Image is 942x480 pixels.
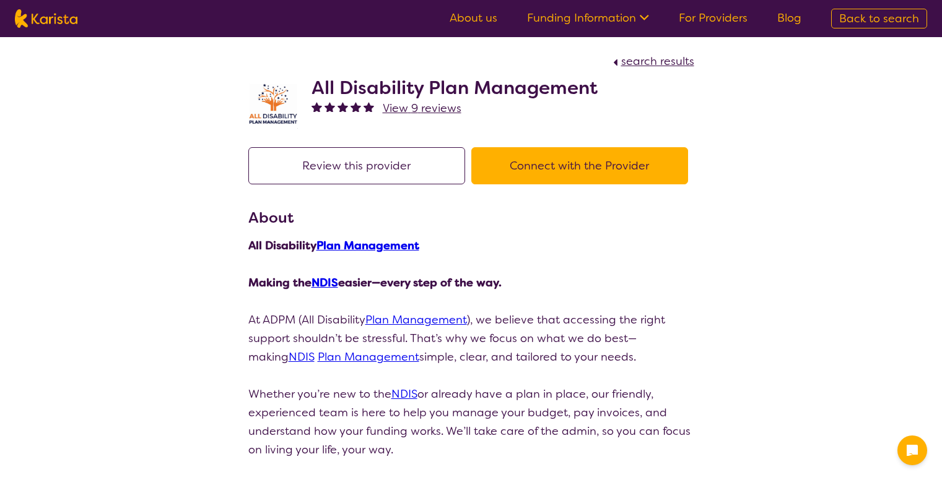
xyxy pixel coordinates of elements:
button: Review this provider [248,147,465,184]
img: fullstar [325,101,335,112]
strong: All Disability [248,238,419,253]
img: fullstar [351,101,361,112]
span: search results [621,54,694,69]
a: Plan Management [318,349,419,364]
a: View 9 reviews [383,99,461,118]
p: Whether you’re new to the or already have a plan in place, our friendly, experienced team is here... [248,385,694,459]
img: fullstar [364,101,374,112]
a: Back to search [831,9,927,28]
span: View 9 reviews [383,101,461,116]
a: NDIS [391,387,417,401]
img: Karista logo [15,9,77,28]
strong: Making the easier—every step of the way. [248,275,502,290]
button: Connect with the Provider [471,147,688,184]
img: fullstar [338,101,348,112]
p: At ADPM (All Disability ), we believe that accessing the right support shouldn’t be stressful. Th... [248,311,694,366]
a: About us [450,11,497,25]
a: Funding Information [527,11,649,25]
img: at5vqv0lot2lggohlylh.jpg [248,80,298,129]
a: Blog [777,11,801,25]
a: For Providers [679,11,748,25]
span: Back to search [839,11,919,26]
a: Plan Management [365,312,467,327]
a: Review this provider [248,158,471,173]
h3: About [248,207,694,229]
a: Connect with the Provider [471,158,694,173]
a: search results [610,54,694,69]
a: NDIS [289,349,315,364]
img: fullstar [312,101,322,112]
h2: All Disability Plan Management [312,77,598,99]
a: NDIS [312,275,338,290]
a: Plan Management [316,238,419,253]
